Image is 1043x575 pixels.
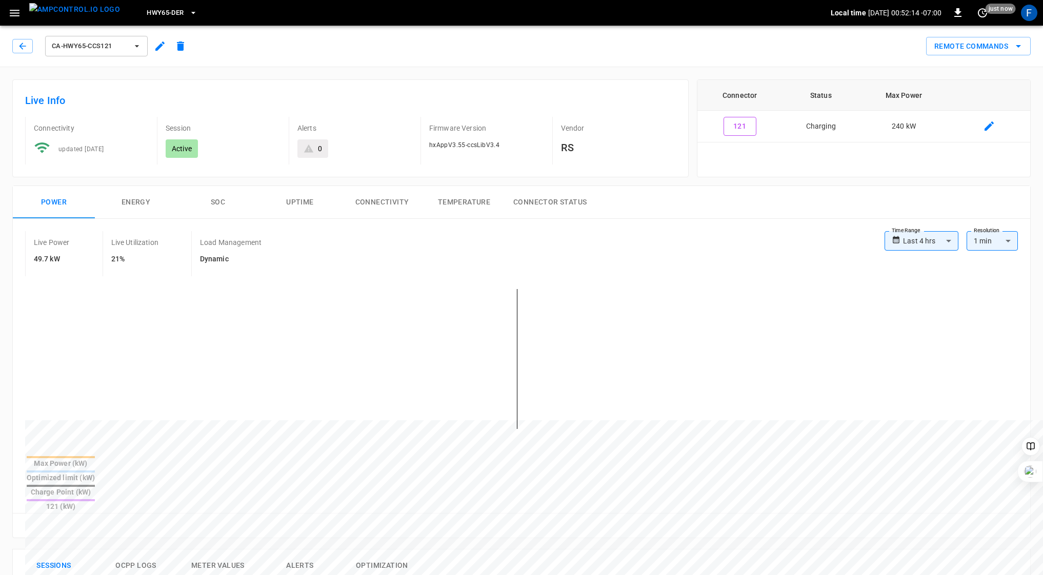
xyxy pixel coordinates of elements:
p: Vendor [561,123,676,133]
table: connector table [697,80,1030,142]
div: remote commands options [926,37,1031,56]
h6: 49.7 kW [34,254,70,265]
p: Live Utilization [111,237,158,248]
button: HWY65-DER [143,3,201,23]
div: 0 [318,143,322,154]
h6: Dynamic [200,254,262,265]
button: set refresh interval [974,5,991,21]
button: ca-hwy65-ccs121 [45,36,148,56]
button: Connectivity [341,186,423,219]
img: ampcontrol.io logo [29,3,120,16]
h6: Live Info [25,92,676,109]
p: Active [172,143,192,154]
div: profile-icon [1021,5,1037,21]
div: Last 4 hrs [903,231,958,251]
div: 1 min [967,231,1018,251]
th: Connector [697,80,783,111]
label: Time Range [892,227,920,235]
p: Live Power [34,237,70,248]
h6: RS [561,139,676,156]
p: Load Management [200,237,262,248]
button: Energy [95,186,177,219]
span: hxAppV3.55-ccsLibV3.4 [429,141,499,149]
span: HWY65-DER [147,7,184,19]
button: Power [13,186,95,219]
h6: 21% [111,254,158,265]
p: Alerts [297,123,412,133]
td: Charging [783,111,860,142]
button: Connector Status [505,186,595,219]
th: Max Power [859,80,948,111]
p: [DATE] 00:52:14 -07:00 [868,8,941,18]
th: Status [783,80,860,111]
button: 121 [724,117,756,136]
p: Session [166,123,280,133]
span: updated [DATE] [58,146,104,153]
button: Uptime [259,186,341,219]
p: Local time [831,8,866,18]
span: just now [986,4,1016,14]
label: Resolution [974,227,999,235]
span: ca-hwy65-ccs121 [52,40,128,52]
p: Connectivity [34,123,149,133]
td: 240 kW [859,111,948,142]
button: SOC [177,186,259,219]
button: Temperature [423,186,505,219]
p: Firmware Version [429,123,544,133]
button: Remote Commands [926,37,1031,56]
